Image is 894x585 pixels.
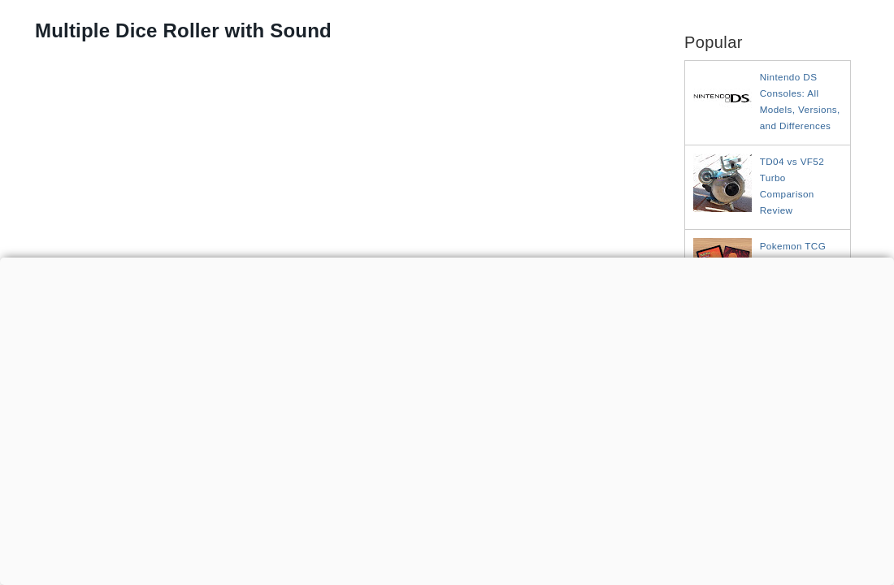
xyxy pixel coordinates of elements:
img: TD04 vs VF52 Turbo Comparison Review [693,154,756,212]
a: Pokemon TCG Quick Reference Rules Guide [760,240,835,284]
img: Pokemon TCG Quick Reference Rules Guide [693,238,756,297]
a: Nintendo DS Consoles: All Models, Versions, and Differences [760,71,840,131]
img: Nintendo DS Consoles: All Models, Versions, and Differences [693,69,756,128]
a: TD04 vs VF52 Turbo Comparison Review [760,156,825,215]
h2: Popular [684,9,851,52]
h1: Multiple Dice Roller with Sound [35,17,656,45]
